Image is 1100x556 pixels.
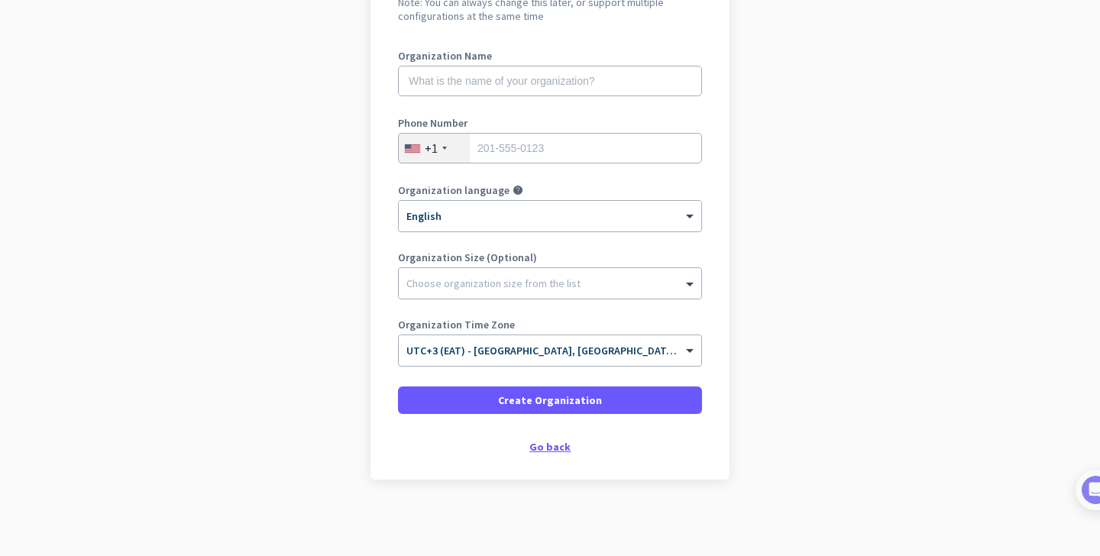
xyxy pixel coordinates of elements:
[425,141,438,156] div: +1
[398,386,702,414] button: Create Organization
[398,252,702,263] label: Organization Size (Optional)
[398,50,702,61] label: Organization Name
[398,319,702,330] label: Organization Time Zone
[398,441,702,452] div: Go back
[398,66,702,96] input: What is the name of your organization?
[513,185,523,196] i: help
[398,118,702,128] label: Phone Number
[398,185,510,196] label: Organization language
[498,393,602,408] span: Create Organization
[398,133,702,163] input: 201-555-0123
